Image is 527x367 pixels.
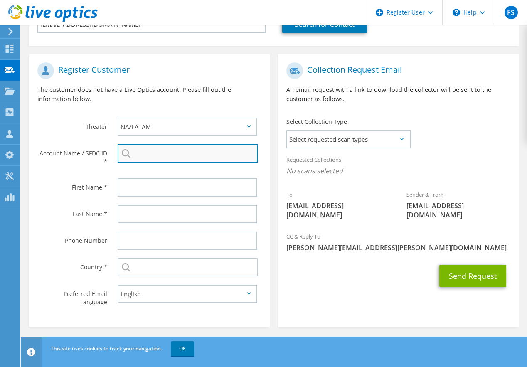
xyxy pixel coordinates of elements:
span: [PERSON_NAME][EMAIL_ADDRESS][PERSON_NAME][DOMAIN_NAME] [286,243,510,252]
span: FS [505,6,518,19]
label: Theater [37,118,107,131]
h1: Register Customer [37,62,257,79]
p: The customer does not have a Live Optics account. Please fill out the information below. [37,85,261,103]
label: Select Collection Type [286,118,347,126]
div: To [278,186,398,224]
label: First Name * [37,178,107,192]
span: This site uses cookies to track your navigation. [51,345,162,352]
label: Country * [37,258,107,271]
label: Preferred Email Language [37,285,107,306]
h1: Collection Request Email [286,62,506,79]
a: OK [171,341,194,356]
span: [EMAIL_ADDRESS][DOMAIN_NAME] [286,201,390,219]
button: Send Request [439,265,506,287]
span: [EMAIL_ADDRESS][DOMAIN_NAME] [406,201,510,219]
span: Select requested scan types [287,131,410,148]
svg: \n [453,9,460,16]
div: Sender & From [398,186,518,224]
label: Phone Number [37,232,107,245]
label: Last Name * [37,205,107,218]
p: An email request with a link to download the collector will be sent to the customer as follows. [286,85,510,103]
div: CC & Reply To [278,228,519,256]
label: Account Name / SFDC ID * [37,144,107,166]
div: Requested Collections [278,151,519,182]
span: No scans selected [286,166,510,175]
